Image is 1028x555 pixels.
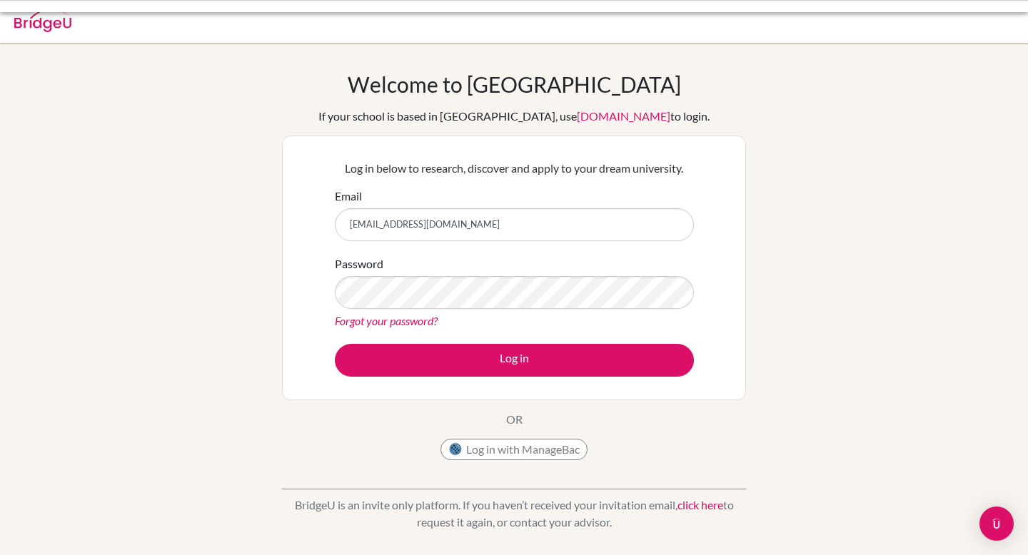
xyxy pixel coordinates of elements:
[282,497,746,531] p: BridgeU is an invite only platform. If you haven’t received your invitation email, to request it ...
[348,71,681,97] h1: Welcome to [GEOGRAPHIC_DATA]
[335,255,383,273] label: Password
[506,411,523,428] p: OR
[577,109,670,123] a: [DOMAIN_NAME]
[335,188,362,205] label: Email
[318,108,710,125] div: If your school is based in [GEOGRAPHIC_DATA], use to login.
[335,344,694,377] button: Log in
[440,439,588,460] button: Log in with ManageBac
[979,506,1014,541] div: Open Intercom Messenger
[335,160,694,177] p: Log in below to research, discover and apply to your dream university.
[100,11,714,29] div: Invalid email or password.
[14,9,71,32] img: Bridge-U
[677,498,723,511] a: click here
[335,314,438,327] a: Forgot your password?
